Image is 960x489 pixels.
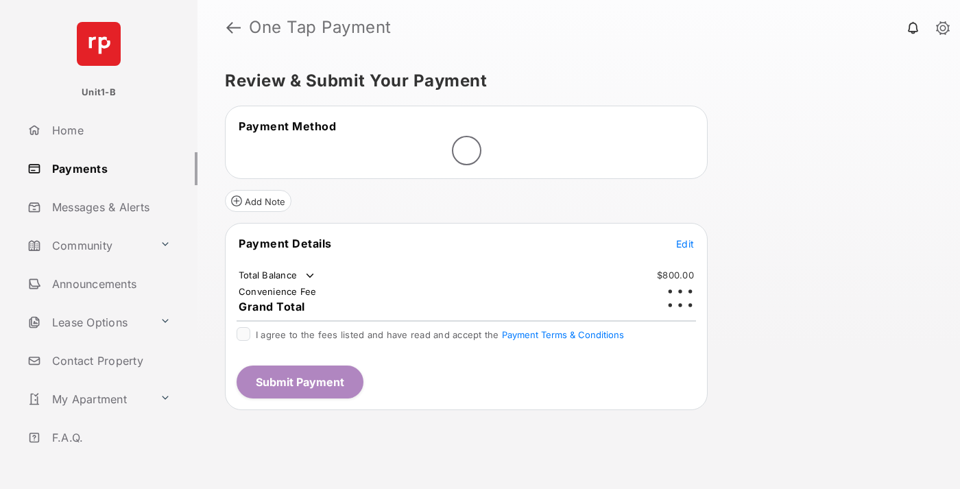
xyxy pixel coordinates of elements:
[225,190,291,212] button: Add Note
[249,19,392,36] strong: One Tap Payment
[22,267,197,300] a: Announcements
[256,329,624,340] span: I agree to the fees listed and have read and accept the
[22,191,197,224] a: Messages & Alerts
[238,285,317,298] td: Convenience Fee
[676,238,694,250] span: Edit
[239,119,336,133] span: Payment Method
[239,300,305,313] span: Grand Total
[238,269,317,283] td: Total Balance
[237,366,363,398] button: Submit Payment
[22,344,197,377] a: Contact Property
[225,73,922,89] h5: Review & Submit Your Payment
[22,152,197,185] a: Payments
[22,306,154,339] a: Lease Options
[22,383,154,416] a: My Apartment
[82,86,116,99] p: Unit1-B
[77,22,121,66] img: svg+xml;base64,PHN2ZyB4bWxucz0iaHR0cDovL3d3dy53My5vcmcvMjAwMC9zdmciIHdpZHRoPSI2NCIgaGVpZ2h0PSI2NC...
[676,237,694,250] button: Edit
[22,421,197,454] a: F.A.Q.
[22,229,154,262] a: Community
[239,237,332,250] span: Payment Details
[502,329,624,340] button: I agree to the fees listed and have read and accept the
[656,269,695,281] td: $800.00
[22,114,197,147] a: Home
